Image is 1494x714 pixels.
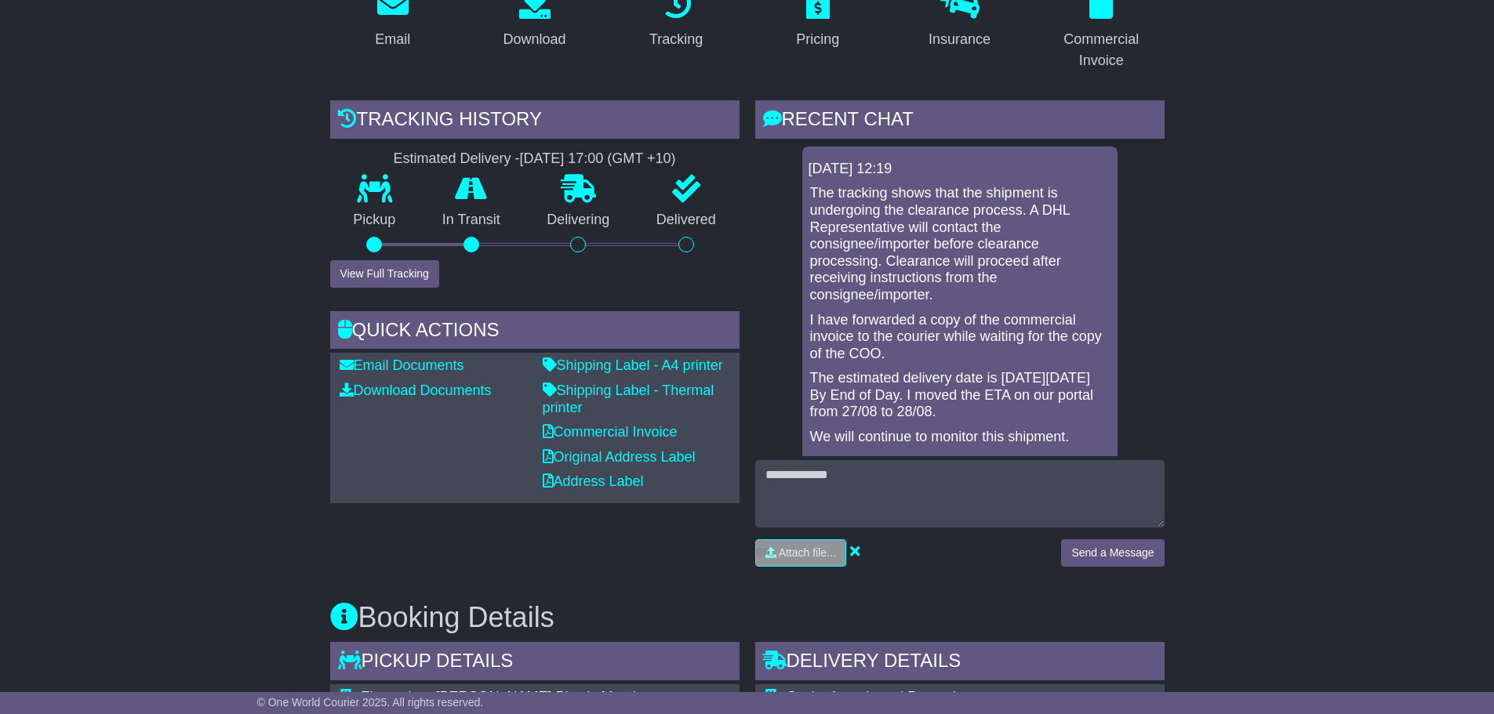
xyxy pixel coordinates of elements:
[330,602,1165,633] h3: Booking Details
[787,689,972,705] span: Cashs Awards and Promotion
[810,370,1110,421] p: The estimated delivery date is [DATE][DATE] By End of Day. I moved the ETA on our portal from 27/...
[375,29,410,50] div: Email
[810,185,1110,303] p: The tracking shows that the shipment is undergoing the clearance process. A DHL Representative wi...
[1061,539,1164,567] button: Send a Message
[419,212,524,229] p: In Transit
[1049,29,1154,71] div: Commercial Invoice
[810,429,1110,446] p: We will continue to monitor this shipment.
[633,212,740,229] p: Delivered
[520,150,676,168] div: [DATE] 17:00 (GMT +10)
[330,311,740,353] div: Quick Actions
[649,29,703,50] div: Tracking
[755,100,1165,143] div: RECENT CHAT
[330,100,740,143] div: Tracking history
[929,29,991,50] div: Insurance
[503,29,565,50] div: Download
[543,382,714,415] a: Shipping Label - Thermal printer
[362,689,636,705] span: Zhongshan [PERSON_NAME] Plastic Metal
[330,642,740,684] div: Pickup Details
[524,212,634,229] p: Delivering
[810,312,1110,363] p: I have forwarded a copy of the commercial invoice to the courier while waiting for the copy of th...
[330,260,439,288] button: View Full Tracking
[543,473,644,489] a: Address Label
[755,642,1165,684] div: Delivery Details
[330,150,740,168] div: Estimated Delivery -
[543,449,696,465] a: Original Address Label
[257,696,484,709] span: © One World Courier 2025. All rights reserved.
[809,161,1111,178] div: [DATE] 12:19
[340,357,464,373] a: Email Documents
[543,424,678,440] a: Commercial Invoice
[810,454,1110,471] p: -Joy
[340,382,492,398] a: Download Documents
[330,212,420,229] p: Pickup
[796,29,839,50] div: Pricing
[543,357,723,373] a: Shipping Label - A4 printer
